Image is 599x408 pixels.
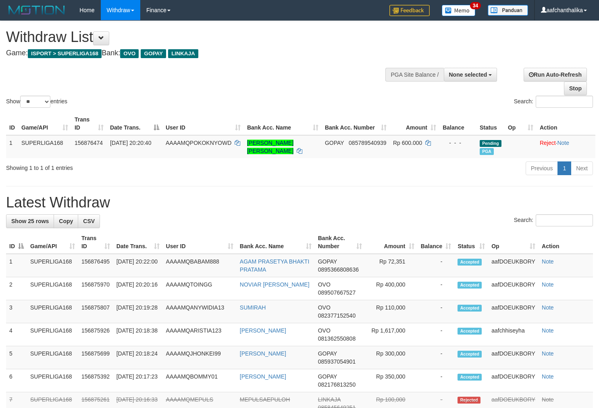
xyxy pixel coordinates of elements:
a: [PERSON_NAME] [240,327,286,334]
span: 34 [470,2,481,9]
span: OVO [120,49,139,58]
th: Trans ID: activate to sort column ascending [78,231,113,254]
td: Rp 400,000 [365,277,417,300]
span: LINKAJA [318,396,341,403]
span: GOPAY [318,350,337,357]
td: [DATE] 20:18:24 [113,346,163,369]
a: Note [542,304,554,311]
a: MEPULSAEPULOH [240,396,290,403]
a: Stop [564,82,587,95]
span: Accepted [458,351,482,358]
a: Run Auto-Refresh [524,68,587,82]
span: Copy 0895366808636 to clipboard [318,266,359,273]
a: Previous [526,161,558,175]
span: GOPAY [141,49,166,58]
span: Copy 089507667527 to clipboard [318,289,356,296]
div: - - - [443,139,473,147]
input: Search: [536,214,593,226]
img: Button%20Memo.svg [442,5,476,16]
td: Rp 110,000 [365,300,417,323]
td: 156875807 [78,300,113,323]
th: ID: activate to sort column descending [6,231,27,254]
td: [DATE] 20:18:38 [113,323,163,346]
th: Balance [439,112,476,135]
span: Accepted [458,305,482,312]
th: Game/API: activate to sort column ascending [18,112,71,135]
td: AAAAMQTOINGG [163,277,237,300]
td: AAAAMQBOMMY01 [163,369,237,392]
th: Op: activate to sort column ascending [505,112,537,135]
div: Showing 1 to 1 of 1 entries [6,161,243,172]
th: Op: activate to sort column ascending [488,231,539,254]
td: 3 [6,300,27,323]
span: 156876474 [75,140,103,146]
td: [DATE] 20:20:16 [113,277,163,300]
a: Note [557,140,569,146]
span: Accepted [458,374,482,381]
label: Search: [514,96,593,108]
td: · [537,135,595,158]
span: Accepted [458,259,482,266]
td: Rp 1,617,000 [365,323,417,346]
a: Copy [54,214,78,228]
td: 4 [6,323,27,346]
a: 1 [557,161,571,175]
th: Amount: activate to sort column ascending [390,112,439,135]
td: 5 [6,346,27,369]
td: 156875392 [78,369,113,392]
td: AAAAMQANYWIDIA13 [163,300,237,323]
span: Accepted [458,282,482,289]
td: aafDOEUKBORY [488,277,539,300]
span: Pending [480,140,501,147]
td: 156875926 [78,323,113,346]
span: Copy 085937054901 to clipboard [318,358,356,365]
button: None selected [444,68,497,82]
td: AAAAMQBABAM888 [163,254,237,277]
td: 156875699 [78,346,113,369]
img: panduan.png [488,5,528,16]
td: 6 [6,369,27,392]
span: Copy 081362550808 to clipboard [318,335,356,342]
span: Rp 600.000 [393,140,422,146]
th: Bank Acc. Name: activate to sort column ascending [237,231,315,254]
span: Copy 082377152540 to clipboard [318,312,356,319]
span: GOPAY [325,140,344,146]
span: ISPORT > SUPERLIGA168 [28,49,102,58]
h1: Latest Withdraw [6,195,593,211]
td: 1 [6,254,27,277]
img: Feedback.jpg [389,5,430,16]
td: - [418,369,455,392]
td: SUPERLIGA168 [27,369,78,392]
td: 156876495 [78,254,113,277]
td: 1 [6,135,18,158]
span: None selected [449,71,487,78]
a: AGAM PRASETYA BHAKTI PRATAMA [240,258,309,273]
a: Note [542,350,554,357]
input: Search: [536,96,593,108]
td: SUPERLIGA168 [27,300,78,323]
td: [DATE] 20:19:28 [113,300,163,323]
a: Note [542,373,554,380]
th: Bank Acc. Name: activate to sort column ascending [244,112,322,135]
span: LINKAJA [168,49,198,58]
a: Note [542,258,554,265]
a: [PERSON_NAME] [240,350,286,357]
a: [PERSON_NAME] [240,373,286,380]
a: Next [571,161,593,175]
th: Date Trans.: activate to sort column ascending [113,231,163,254]
td: - [418,254,455,277]
td: - [418,346,455,369]
a: Reject [540,140,556,146]
td: AAAAMQJHONKEI99 [163,346,237,369]
span: Copy [59,218,73,224]
td: [DATE] 20:17:23 [113,369,163,392]
a: Note [542,281,554,288]
th: Status [476,112,505,135]
th: User ID: activate to sort column ascending [163,231,237,254]
span: OVO [318,281,331,288]
a: CSV [78,214,100,228]
th: Bank Acc. Number: activate to sort column ascending [315,231,366,254]
a: Note [542,396,554,403]
td: 156875970 [78,277,113,300]
td: aafDOEUKBORY [488,254,539,277]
